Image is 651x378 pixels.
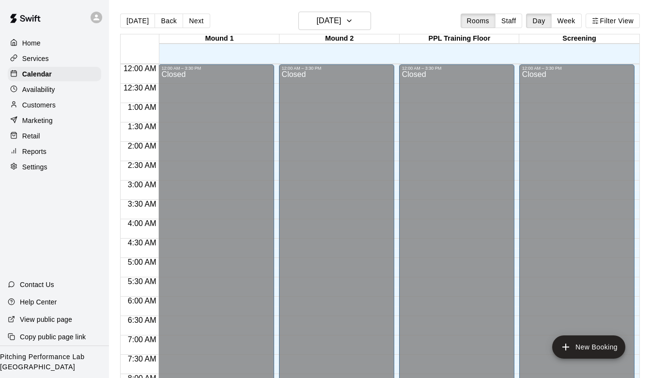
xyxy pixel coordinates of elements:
[8,82,101,97] a: Availability
[22,116,53,125] p: Marketing
[522,66,632,71] div: 12:00 AM – 3:30 PM
[8,51,101,66] a: Services
[125,122,159,131] span: 1:30 AM
[125,181,159,189] span: 3:00 AM
[125,239,159,247] span: 4:30 AM
[20,297,57,307] p: Help Center
[125,219,159,227] span: 4:00 AM
[125,142,159,150] span: 2:00 AM
[125,103,159,111] span: 1:00 AM
[20,315,72,324] p: View public page
[402,66,511,71] div: 12:00 AM – 3:30 PM
[125,258,159,266] span: 5:00 AM
[159,34,279,44] div: Mound 1
[400,34,520,44] div: PPL Training Floor
[125,200,159,208] span: 3:30 AM
[8,160,101,174] a: Settings
[22,147,46,156] p: Reports
[125,161,159,169] span: 2:30 AM
[22,162,47,172] p: Settings
[8,129,101,143] a: Retail
[316,14,341,28] h6: [DATE]
[22,100,56,110] p: Customers
[519,34,639,44] div: Screening
[155,14,183,28] button: Back
[125,297,159,305] span: 6:00 AM
[22,69,52,79] p: Calendar
[121,64,159,73] span: 12:00 AM
[125,335,159,344] span: 7:00 AM
[8,98,101,112] a: Customers
[22,85,55,94] p: Availability
[586,14,640,28] button: Filter View
[495,14,523,28] button: Staff
[22,54,49,63] p: Services
[161,66,271,71] div: 12:00 AM – 3:30 PM
[125,355,159,363] span: 7:30 AM
[125,277,159,286] span: 5:30 AM
[552,335,625,359] button: add
[22,38,41,48] p: Home
[183,14,210,28] button: Next
[526,14,551,28] button: Day
[8,113,101,128] a: Marketing
[279,34,400,44] div: Mound 2
[461,14,496,28] button: Rooms
[298,12,371,30] button: [DATE]
[125,316,159,324] span: 6:30 AM
[8,67,101,81] a: Calendar
[20,332,86,342] p: Copy public page link
[121,84,159,92] span: 12:30 AM
[8,36,101,50] a: Home
[22,131,40,141] p: Retail
[20,280,54,289] p: Contact Us
[8,144,101,159] a: Reports
[282,66,391,71] div: 12:00 AM – 3:30 PM
[120,14,155,28] button: [DATE]
[551,14,582,28] button: Week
